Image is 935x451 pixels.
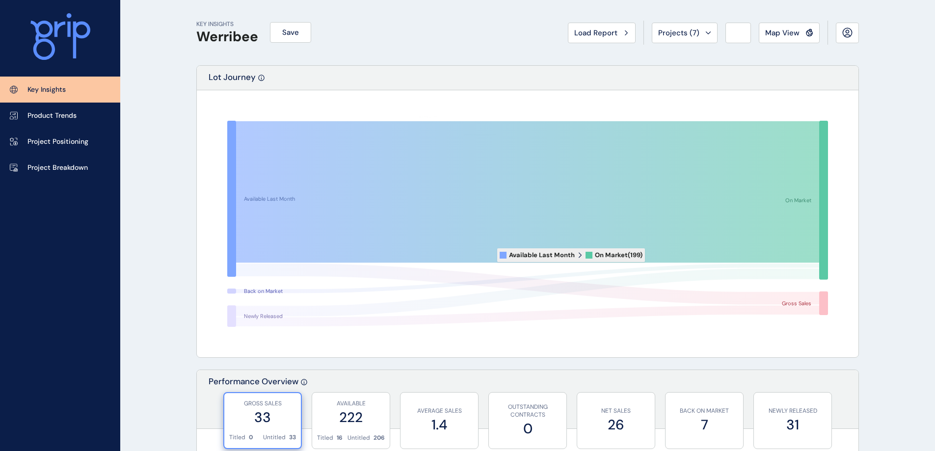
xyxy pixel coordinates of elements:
label: 31 [759,415,827,434]
p: GROSS SALES [229,399,296,408]
button: Projects (7) [652,23,718,43]
p: Titled [229,433,245,442]
label: 33 [229,408,296,427]
p: NET SALES [582,407,650,415]
p: Project Positioning [27,137,88,147]
button: Save [270,22,311,43]
p: AVERAGE SALES [405,407,473,415]
p: Key Insights [27,85,66,95]
p: BACK ON MARKET [670,407,738,415]
span: Load Report [574,28,617,38]
button: Map View [759,23,820,43]
label: 1.4 [405,415,473,434]
button: Load Report [568,23,636,43]
p: KEY INSIGHTS [196,20,258,28]
span: Save [282,27,299,37]
p: Titled [317,434,333,442]
p: 33 [289,433,296,442]
label: 26 [582,415,650,434]
p: Lot Journey [209,72,256,90]
p: Product Trends [27,111,77,121]
p: NEWLY RELEASED [759,407,827,415]
p: Untitled [347,434,370,442]
p: OUTSTANDING CONTRACTS [494,403,561,420]
p: 0 [249,433,253,442]
p: Performance Overview [209,376,298,428]
span: Map View [765,28,800,38]
h1: Werribee [196,28,258,45]
p: Project Breakdown [27,163,88,173]
p: 16 [337,434,343,442]
p: AVAILABLE [317,399,385,408]
label: 0 [494,419,561,438]
p: Untitled [263,433,286,442]
p: 206 [374,434,385,442]
span: Projects ( 7 ) [658,28,699,38]
label: 7 [670,415,738,434]
label: 222 [317,408,385,427]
